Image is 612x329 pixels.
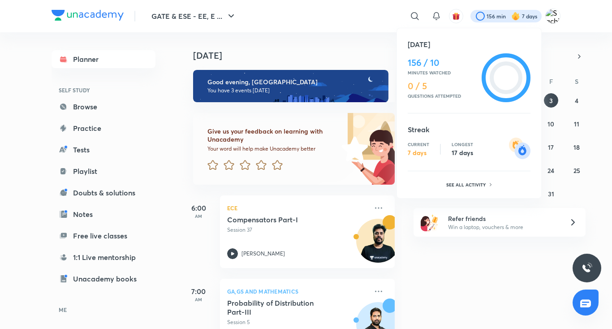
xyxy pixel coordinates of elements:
h5: [DATE] [408,39,530,50]
h5: Streak [408,124,530,135]
p: Longest [452,142,473,147]
p: 7 days [408,149,429,157]
img: streak [509,138,530,159]
p: See all activity [446,182,488,187]
p: 17 days [452,149,473,157]
h4: 0 / 5 [408,81,478,91]
p: Questions attempted [408,93,478,99]
p: Current [408,142,429,147]
h4: 156 / 10 [408,57,478,68]
p: Minutes watched [408,70,478,75]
